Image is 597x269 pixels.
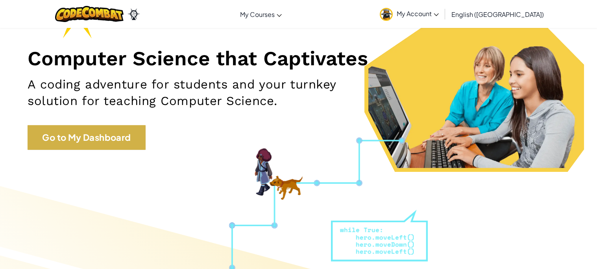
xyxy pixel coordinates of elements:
a: My Courses [236,4,286,25]
img: CodeCombat logo [55,6,124,22]
span: My Account [397,9,439,18]
img: avatar [380,8,393,21]
span: English ([GEOGRAPHIC_DATA]) [451,10,544,18]
a: Go to My Dashboard [28,125,146,150]
span: My Courses [240,10,275,18]
a: My Account [376,2,443,26]
h1: Computer Science that Captivates [28,46,569,70]
img: Ozaria [128,8,140,20]
a: English ([GEOGRAPHIC_DATA]) [447,4,548,25]
h2: A coding adventure for students and your turnkey solution for teaching Computer Science. [28,76,391,109]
